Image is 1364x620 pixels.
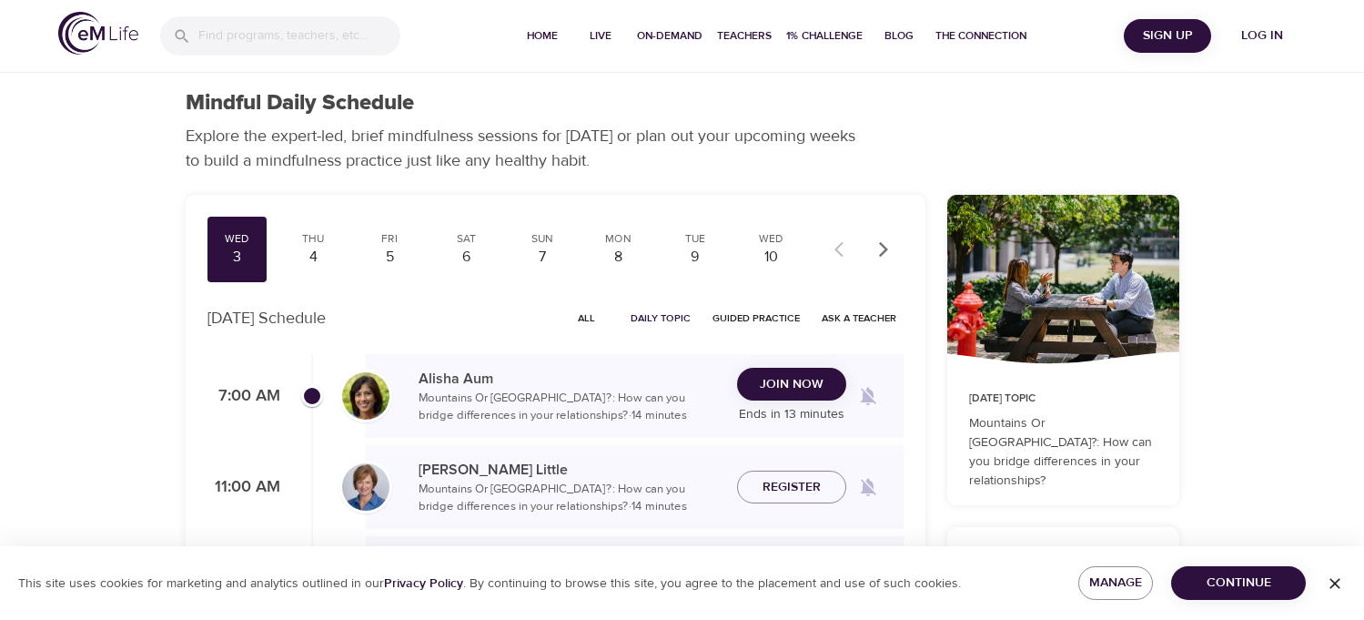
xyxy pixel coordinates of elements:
[207,475,280,500] p: 11:00 AM
[737,405,846,424] p: Ends in 13 minutes
[877,26,921,46] span: Blog
[596,247,642,268] div: 8
[737,471,846,504] button: Register
[419,459,722,481] p: [PERSON_NAME] Little
[672,231,718,247] div: Tue
[342,372,389,420] img: Alisha%20Aum%208-9-21.jpg
[814,304,904,332] button: Ask a Teacher
[846,374,890,418] span: Remind me when a class goes live every Wednesday at 7:00 AM
[1186,572,1291,595] span: Continue
[1093,572,1138,595] span: Manage
[631,310,691,327] span: Daily Topic
[763,476,821,499] span: Register
[760,373,823,396] span: Join Now
[419,390,722,425] p: Mountains Or [GEOGRAPHIC_DATA]?: How can you bridge differences in your relationships? · 14 minutes
[717,26,772,46] span: Teachers
[290,247,336,268] div: 4
[1218,19,1306,53] button: Log in
[786,26,863,46] span: 1% Challenge
[1131,25,1204,47] span: Sign Up
[969,414,1157,491] p: Mountains Or [GEOGRAPHIC_DATA]?: How can you bridge differences in your relationships?
[419,481,722,516] p: Mountains Or [GEOGRAPHIC_DATA]?: How can you bridge differences in your relationships? · 14 minutes
[384,575,463,592] a: Privacy Policy
[749,231,794,247] div: Wed
[520,247,565,268] div: 7
[342,463,389,511] img: Kerry_Little_Headshot_min.jpg
[737,368,846,401] button: Join Now
[419,368,722,390] p: Alisha Aum
[520,26,564,46] span: Home
[749,247,794,268] div: 10
[198,16,400,56] input: Find programs, teachers, etc...
[822,310,896,327] span: Ask a Teacher
[712,310,800,327] span: Guided Practice
[207,306,326,330] p: [DATE] Schedule
[565,310,609,327] span: All
[1078,566,1153,600] button: Manage
[672,247,718,268] div: 9
[367,247,412,268] div: 5
[215,231,260,247] div: Wed
[367,231,412,247] div: Fri
[207,384,280,409] p: 7:00 AM
[58,12,138,55] img: logo
[520,231,565,247] div: Sun
[705,304,807,332] button: Guided Practice
[596,231,642,247] div: Mon
[637,26,702,46] span: On-Demand
[579,26,622,46] span: Live
[215,247,260,268] div: 3
[443,231,489,247] div: Sat
[558,304,616,332] button: All
[290,231,336,247] div: Thu
[935,26,1026,46] span: The Connection
[969,391,1157,407] p: [DATE] Topic
[443,247,489,268] div: 6
[1226,25,1298,47] span: Log in
[846,465,890,509] span: Remind me when a class goes live every Wednesday at 11:00 AM
[1171,566,1306,600] button: Continue
[1124,19,1211,53] button: Sign Up
[186,90,414,117] h1: Mindful Daily Schedule
[623,304,698,332] button: Daily Topic
[186,124,868,173] p: Explore the expert-led, brief mindfulness sessions for [DATE] or plan out your upcoming weeks to ...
